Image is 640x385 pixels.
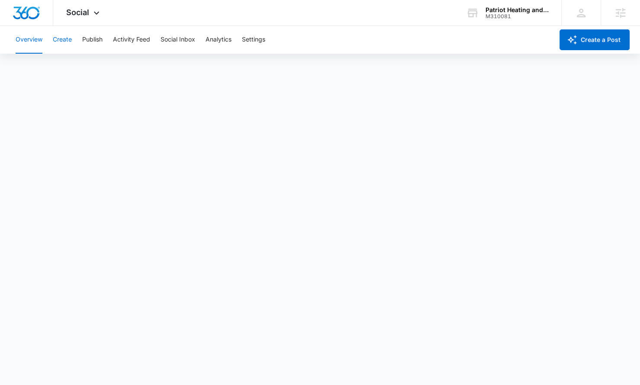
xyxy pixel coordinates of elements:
div: account name [486,6,549,13]
span: Social [66,8,89,17]
button: Create [53,26,72,54]
button: Settings [242,26,265,54]
button: Publish [82,26,103,54]
button: Overview [16,26,42,54]
button: Analytics [206,26,232,54]
button: Create a Post [560,29,630,50]
button: Activity Feed [113,26,150,54]
div: account id [486,13,549,19]
button: Social Inbox [161,26,195,54]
